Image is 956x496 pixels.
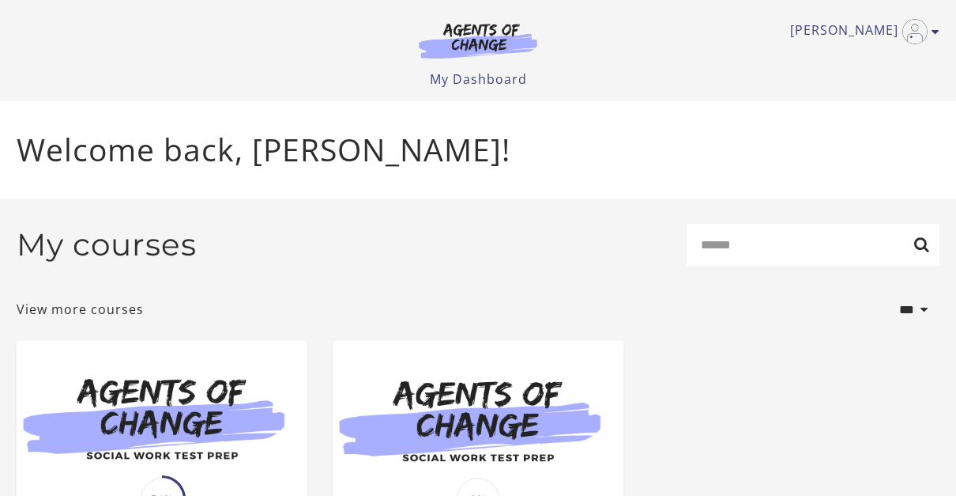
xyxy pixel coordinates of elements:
p: Welcome back, [PERSON_NAME]! [17,127,939,173]
a: My Dashboard [430,70,527,88]
a: Toggle menu [790,19,932,44]
h2: My courses [17,226,197,263]
a: View more courses [17,300,144,319]
img: Agents of Change Logo [402,22,554,59]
